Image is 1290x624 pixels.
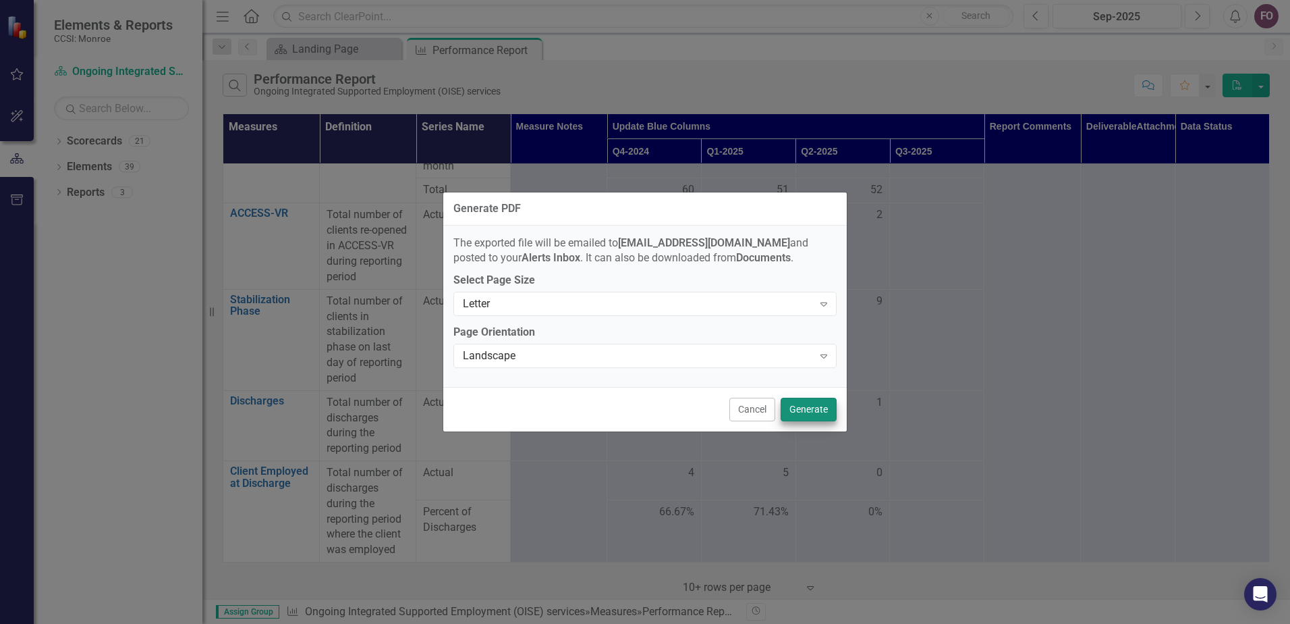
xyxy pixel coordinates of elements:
[781,398,837,421] button: Generate
[463,296,813,312] div: Letter
[453,203,521,215] div: Generate PDF
[453,273,837,288] label: Select Page Size
[453,236,808,265] span: The exported file will be emailed to and posted to your . It can also be downloaded from .
[618,236,790,249] strong: [EMAIL_ADDRESS][DOMAIN_NAME]
[736,251,791,264] strong: Documents
[1244,578,1277,610] div: Open Intercom Messenger
[729,398,775,421] button: Cancel
[522,251,580,264] strong: Alerts Inbox
[453,325,837,340] label: Page Orientation
[463,348,813,364] div: Landscape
